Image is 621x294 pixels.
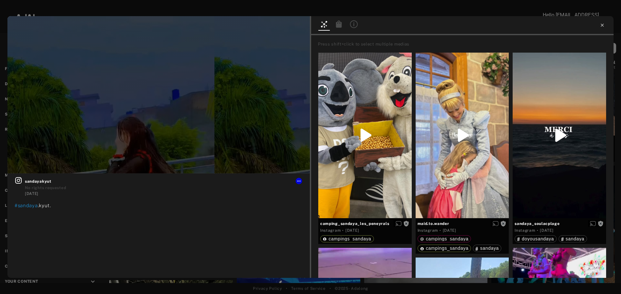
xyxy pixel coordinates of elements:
span: campings_sandaya [426,246,469,251]
span: sandaya_soulacplage [515,221,604,227]
span: sandaya [566,236,584,241]
div: Widget de chat [589,263,621,294]
div: Press shift+click to select multiple medias [318,41,611,47]
time: 2025-01-01T20:24:11.000Z [443,228,456,233]
span: No rights requested [25,186,66,190]
div: campings_sandaya [420,246,469,250]
span: doyousandaya [522,236,554,241]
div: Instagram [418,228,438,233]
time: 2025-08-31T07:31:12.000Z [25,191,38,196]
button: Enable diffusion on this media [588,220,598,227]
div: doyousandaya [517,237,554,241]
div: Instagram [515,228,535,233]
span: · [440,228,441,233]
div: sandaya [561,237,584,241]
button: Enable diffusion on this media [491,220,500,227]
div: Instagram [320,228,341,233]
span: maid.to.wander [418,221,507,227]
span: .kyut. [38,203,51,208]
span: camping_sandaya_les_peneyrals [320,221,410,227]
span: sandayakyut [25,178,303,184]
span: campings_sandaya [426,236,469,241]
span: Rights not requested [598,221,604,226]
span: Rights not requested [403,221,409,226]
div: campings_sandaya [420,237,469,241]
button: Enable diffusion on this media [394,220,403,227]
span: #sandaya [15,203,38,208]
time: 2025-08-29T16:10:00.000Z [540,228,553,233]
iframe: Chat Widget [589,263,621,294]
span: · [342,228,344,233]
span: Rights not requested [500,221,506,226]
span: · [537,228,539,233]
span: campings_sandaya [329,236,371,241]
div: campings_sandaya [323,237,371,241]
span: sandaya [480,246,499,251]
time: 2025-04-25T06:35:30.000Z [345,228,359,233]
div: sandaya [475,246,499,250]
